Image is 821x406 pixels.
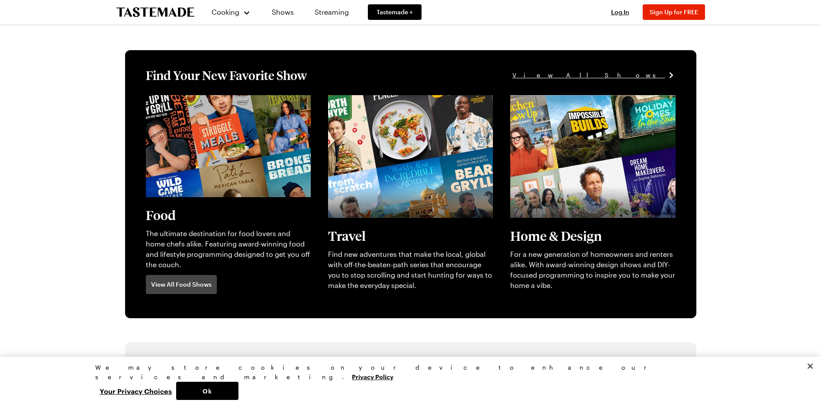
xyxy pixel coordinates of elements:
[801,357,820,376] button: Close
[643,4,705,20] button: Sign Up for FREE
[377,8,413,16] span: Tastemade +
[352,372,393,380] a: More information about your privacy, opens in a new tab
[116,7,194,17] a: To Tastemade Home Page
[212,2,251,22] button: Cooking
[611,8,629,16] span: Log In
[510,96,628,104] a: View full content for [object Object]
[95,382,176,400] button: Your Privacy Choices
[512,70,676,80] a: View All Shows
[368,4,422,20] a: Tastemade +
[650,8,698,16] span: Sign Up for FREE
[603,8,637,16] button: Log In
[212,8,239,16] span: Cooking
[176,382,238,400] button: Ok
[328,96,446,104] a: View full content for [object Object]
[146,96,264,104] a: View full content for [object Object]
[146,67,307,83] h1: Find Your New Favorite Show
[512,70,665,80] span: View All Shows
[95,363,718,400] div: Privacy
[95,363,718,382] div: We may store cookies on your device to enhance our services and marketing.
